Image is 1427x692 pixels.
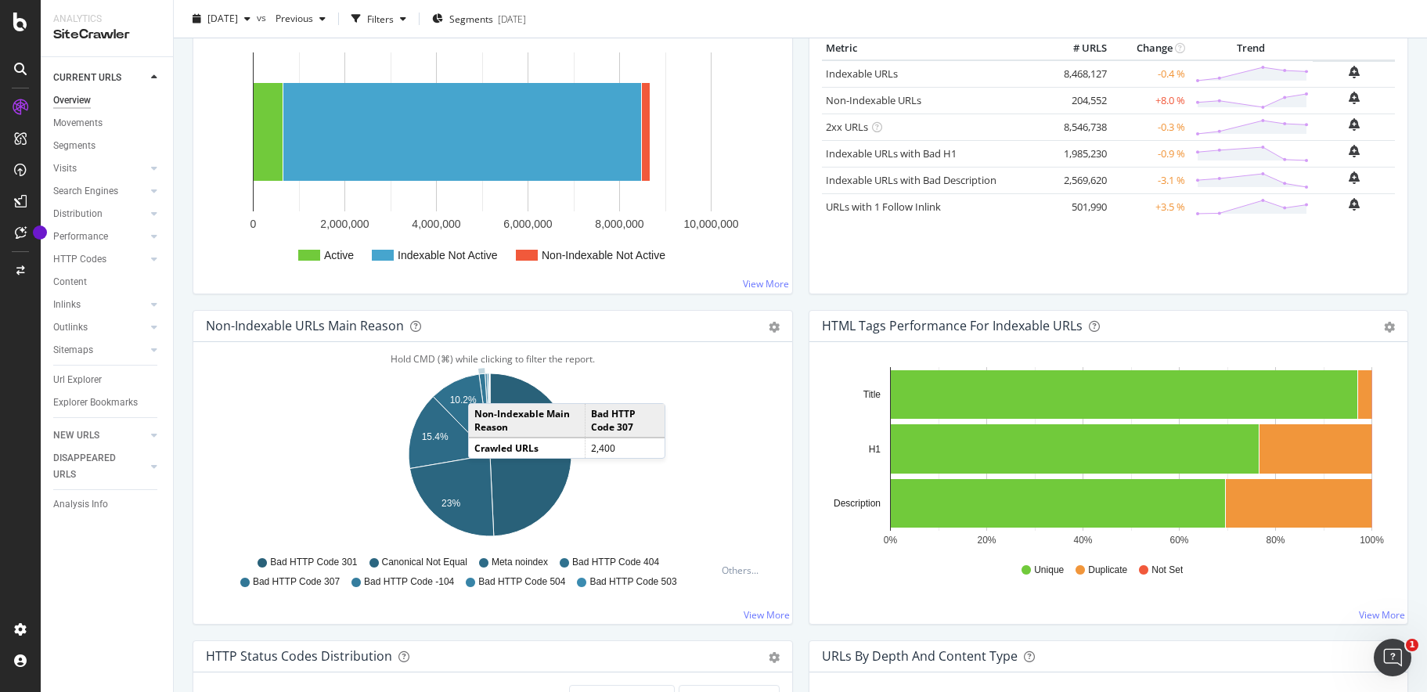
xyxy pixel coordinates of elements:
[345,6,413,31] button: Filters
[367,12,394,25] div: Filters
[53,206,103,222] div: Distribution
[426,6,532,31] button: Segments[DATE]
[1349,171,1360,184] div: bell-plus
[53,251,106,268] div: HTTP Codes
[1349,145,1360,157] div: bell-plus
[1360,535,1384,546] text: 100%
[1111,87,1189,114] td: +8.0 %
[53,297,81,313] div: Inlinks
[1111,37,1189,60] th: Change
[53,26,160,44] div: SiteCrawler
[769,322,780,333] div: gear
[53,427,99,444] div: NEW URLS
[1048,60,1111,88] td: 8,468,127
[53,319,146,336] a: Outlinks
[441,498,460,509] text: 23%
[270,556,357,569] span: Bad HTTP Code 301
[1359,608,1405,622] a: View More
[382,556,467,569] span: Canonical Not Equal
[1048,167,1111,193] td: 2,569,620
[722,564,766,577] div: Others...
[1111,114,1189,140] td: -0.3 %
[1111,140,1189,167] td: -0.9 %
[53,206,146,222] a: Distribution
[585,438,665,458] td: 2,400
[53,13,160,26] div: Analytics
[1111,167,1189,193] td: -3.1 %
[53,183,118,200] div: Search Engines
[53,70,146,86] a: CURRENT URLS
[53,229,146,245] a: Performance
[1048,114,1111,140] td: 8,546,738
[1048,140,1111,167] td: 1,985,230
[53,427,146,444] a: NEW URLS
[320,218,369,230] text: 2,000,000
[1266,535,1285,546] text: 80%
[206,37,780,281] svg: A chart.
[469,404,585,438] td: Non-Indexable Main Reason
[826,200,941,214] a: URLs with 1 Follow Inlink
[53,229,108,245] div: Performance
[422,431,449,442] text: 15.4%
[744,608,790,622] a: View More
[53,138,162,154] a: Segments
[1406,639,1418,651] span: 1
[683,218,738,230] text: 10,000,000
[186,6,257,31] button: [DATE]
[53,183,146,200] a: Search Engines
[53,138,95,154] div: Segments
[595,218,643,230] text: 8,000,000
[206,648,392,664] div: HTTP Status Codes Distribution
[822,367,1389,549] svg: A chart.
[977,535,996,546] text: 20%
[492,556,548,569] span: Meta noindex
[883,535,897,546] text: 0%
[1349,92,1360,104] div: bell-plus
[206,367,773,549] svg: A chart.
[1169,535,1188,546] text: 60%
[53,372,162,388] a: Url Explorer
[269,6,332,31] button: Previous
[1384,322,1395,333] div: gear
[53,319,88,336] div: Outlinks
[1111,193,1189,220] td: +3.5 %
[450,395,477,405] text: 10.2%
[398,249,498,261] text: Indexable Not Active
[449,12,493,25] span: Segments
[1189,37,1313,60] th: Trend
[826,120,868,134] a: 2xx URLs
[822,37,1049,60] th: Metric
[833,498,880,509] text: Description
[257,10,269,23] span: vs
[206,318,404,333] div: Non-Indexable URLs Main Reason
[1349,118,1360,131] div: bell-plus
[53,450,132,483] div: DISAPPEARED URLS
[1374,639,1411,676] iframe: Intercom live chat
[364,575,454,589] span: Bad HTTP Code -104
[498,12,526,25] div: [DATE]
[53,115,162,132] a: Movements
[469,438,585,458] td: Crawled URLs
[53,342,146,359] a: Sitemaps
[1048,37,1111,60] th: # URLS
[53,372,102,388] div: Url Explorer
[33,225,47,240] div: Tooltip anchor
[585,404,665,438] td: Bad HTTP Code 307
[822,648,1018,664] div: URLs by Depth and Content Type
[863,389,881,400] text: Title
[535,448,562,459] text: 49.3%
[53,160,146,177] a: Visits
[53,395,162,411] a: Explorer Bookmarks
[868,444,881,455] text: H1
[826,173,996,187] a: Indexable URLs with Bad Description
[53,70,121,86] div: CURRENT URLS
[250,218,257,230] text: 0
[53,92,91,109] div: Overview
[53,496,108,513] div: Analysis Info
[53,115,103,132] div: Movements
[822,318,1083,333] div: HTML Tags Performance for Indexable URLs
[269,12,313,25] span: Previous
[1349,66,1360,78] div: bell-plus
[53,274,87,290] div: Content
